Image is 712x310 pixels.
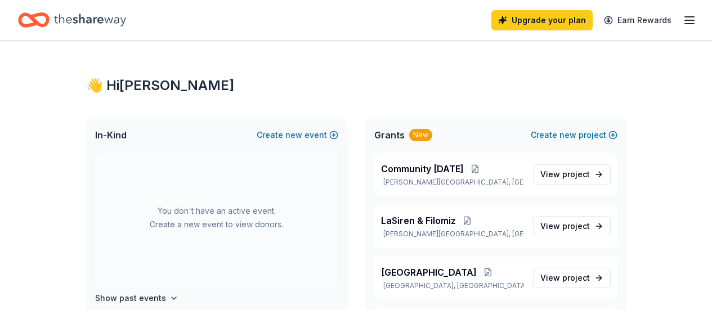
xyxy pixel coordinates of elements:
span: new [285,128,302,142]
span: LaSiren & Filomiz [381,214,456,227]
div: You don't have an active event. Create a new event to view donors. [95,153,338,282]
span: project [562,169,590,179]
span: new [559,128,576,142]
span: View [540,168,590,181]
span: [GEOGRAPHIC_DATA] [381,266,477,279]
span: View [540,219,590,233]
div: 👋 Hi [PERSON_NAME] [86,77,626,95]
button: Show past events [95,291,178,305]
span: Grants [374,128,405,142]
p: [PERSON_NAME][GEOGRAPHIC_DATA], [GEOGRAPHIC_DATA] [381,178,524,187]
p: [PERSON_NAME][GEOGRAPHIC_DATA], [GEOGRAPHIC_DATA] [381,230,524,239]
a: View project [533,164,611,185]
a: Home [18,7,126,33]
span: In-Kind [95,128,127,142]
span: Community [DATE] [381,162,464,176]
a: Earn Rewards [597,10,678,30]
a: View project [533,268,611,288]
button: Createnewproject [531,128,617,142]
a: View project [533,216,611,236]
button: Createnewevent [257,128,338,142]
h4: Show past events [95,291,166,305]
span: project [562,221,590,231]
p: [GEOGRAPHIC_DATA], [GEOGRAPHIC_DATA] [381,281,524,290]
span: View [540,271,590,285]
span: project [562,273,590,282]
div: New [409,129,432,141]
a: Upgrade your plan [491,10,593,30]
